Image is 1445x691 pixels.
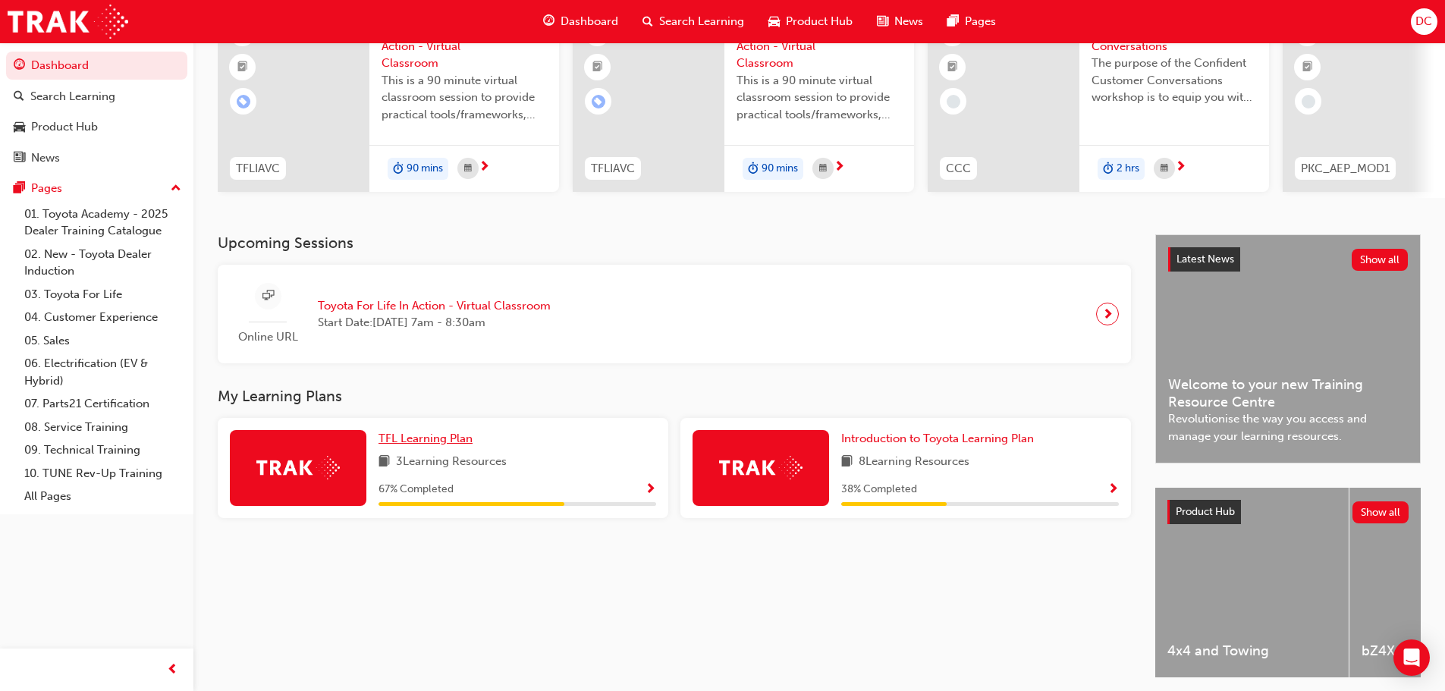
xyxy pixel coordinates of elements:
span: pages-icon [14,182,25,196]
span: Latest News [1176,253,1234,265]
a: 07. Parts21 Certification [18,392,187,416]
a: 0TFLIAVCToyota For Life In Action - Virtual ClassroomThis is a 90 minute virtual classroom sessio... [218,8,559,192]
div: Pages [31,180,62,197]
span: car-icon [14,121,25,134]
span: PKC_AEP_MOD1 [1301,160,1390,177]
a: 06. Electrification (EV & Hybrid) [18,352,187,392]
span: Search Learning [659,13,744,30]
span: News [894,13,923,30]
div: News [31,149,60,167]
a: 04. Customer Experience [18,306,187,329]
a: 01. Toyota Academy - 2025 Dealer Training Catalogue [18,203,187,243]
span: booktick-icon [947,58,958,77]
span: news-icon [14,152,25,165]
span: This is a 90 minute virtual classroom session to provide practical tools/frameworks, behaviours a... [737,72,902,124]
span: next-icon [1102,303,1114,325]
span: guage-icon [543,12,554,31]
a: car-iconProduct Hub [756,6,865,37]
a: Online URLToyota For Life In Action - Virtual ClassroomStart Date:[DATE] 7am - 8:30am [230,277,1119,352]
span: Toyota For Life In Action - Virtual Classroom [382,20,547,72]
span: next-icon [479,161,490,174]
span: search-icon [642,12,653,31]
span: Introduction to Toyota Learning Plan [841,432,1034,445]
button: Show all [1352,501,1409,523]
span: 2 hrs [1117,160,1139,177]
button: Pages [6,174,187,203]
a: search-iconSearch Learning [630,6,756,37]
span: TFLIAVC [236,160,280,177]
span: This is a 90 minute virtual classroom session to provide practical tools/frameworks, behaviours a... [382,72,547,124]
h3: My Learning Plans [218,388,1131,405]
span: learningRecordVerb_NONE-icon [1302,95,1315,108]
img: Trak [8,5,128,39]
h3: Upcoming Sessions [218,234,1131,252]
img: Trak [256,456,340,479]
a: News [6,144,187,172]
a: guage-iconDashboard [531,6,630,37]
span: Toyota For Life In Action - Virtual Classroom [318,297,551,315]
span: learningRecordVerb_ENROLL-icon [237,95,250,108]
a: 4x4 and Towing [1155,488,1349,677]
a: Introduction to Toyota Learning Plan [841,430,1040,448]
a: pages-iconPages [935,6,1008,37]
div: Search Learning [30,88,115,105]
span: 3 Learning Resources [396,453,507,472]
span: duration-icon [393,159,404,179]
span: Dashboard [561,13,618,30]
a: Dashboard [6,52,187,80]
a: TFL Learning Plan [379,430,479,448]
a: 03. Toyota For Life [18,283,187,306]
span: CCC [946,160,971,177]
span: up-icon [171,179,181,199]
span: news-icon [877,12,888,31]
span: 90 mins [407,160,443,177]
a: 240CCCConfident Customer ConversationsThe purpose of the Confident Customer Conversations worksho... [928,8,1269,192]
span: Start Date: [DATE] 7am - 8:30am [318,314,551,331]
span: book-icon [841,453,853,472]
span: Product Hub [1176,505,1235,518]
span: learningRecordVerb_NONE-icon [947,95,960,108]
span: duration-icon [1103,159,1114,179]
a: 10. TUNE Rev-Up Training [18,462,187,485]
span: duration-icon [748,159,759,179]
span: booktick-icon [237,58,248,77]
span: learningRecordVerb_ENROLL-icon [592,95,605,108]
span: Welcome to your new Training Resource Centre [1168,376,1408,410]
span: 67 % Completed [379,481,454,498]
span: Show Progress [645,483,656,497]
span: Online URL [230,328,306,346]
a: Search Learning [6,83,187,111]
a: Product HubShow all [1167,500,1409,524]
span: booktick-icon [592,58,603,77]
span: 38 % Completed [841,481,917,498]
span: Toyota For Life In Action - Virtual Classroom [737,20,902,72]
a: All Pages [18,485,187,508]
a: Latest NewsShow allWelcome to your new Training Resource CentreRevolutionise the way you access a... [1155,234,1421,463]
span: pages-icon [947,12,959,31]
a: 05. Sales [18,329,187,353]
span: 90 mins [762,160,798,177]
div: Open Intercom Messenger [1393,639,1430,676]
a: news-iconNews [865,6,935,37]
a: 08. Service Training [18,416,187,439]
span: calendar-icon [1161,159,1168,178]
button: DC [1411,8,1437,35]
span: calendar-icon [819,159,827,178]
img: Trak [719,456,803,479]
span: 8 Learning Resources [859,453,969,472]
span: search-icon [14,90,24,104]
span: Revolutionise the way you access and manage your learning resources. [1168,410,1408,444]
span: DC [1415,13,1432,30]
a: 09. Technical Training [18,438,187,462]
span: prev-icon [167,661,178,680]
span: Pages [965,13,996,30]
a: 0TFLIAVCToyota For Life In Action - Virtual ClassroomThis is a 90 minute virtual classroom sessio... [573,8,914,192]
span: TFL Learning Plan [379,432,473,445]
span: guage-icon [14,59,25,73]
span: car-icon [768,12,780,31]
span: Product Hub [786,13,853,30]
button: Show Progress [1107,480,1119,499]
span: calendar-icon [464,159,472,178]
